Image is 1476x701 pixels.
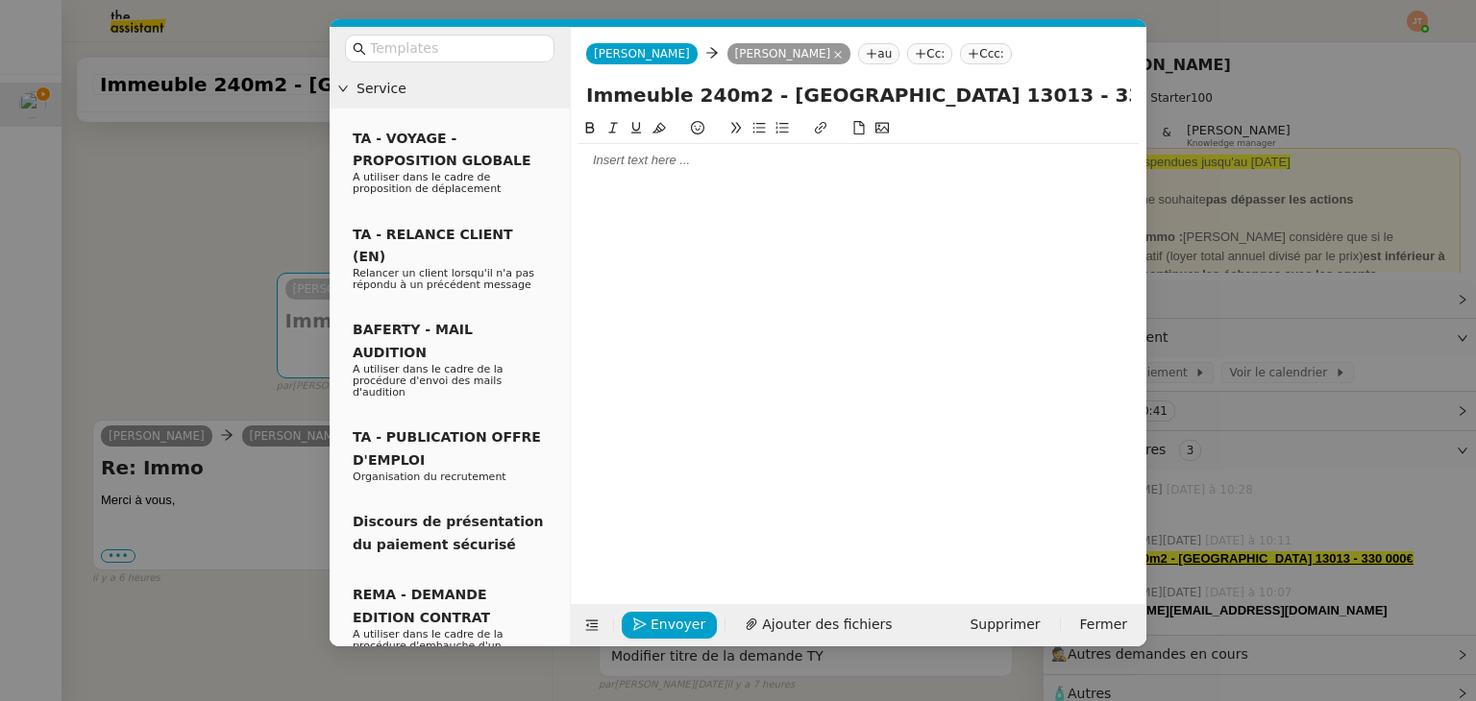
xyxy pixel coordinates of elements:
span: Ajouter des fichiers [762,614,892,636]
nz-tag: au [858,43,899,64]
span: Supprimer [970,614,1040,636]
span: Envoyer [651,614,705,636]
input: Templates [370,37,543,60]
div: Service [330,70,570,108]
nz-tag: Ccc: [960,43,1012,64]
button: Fermer [1069,612,1139,639]
button: Envoyer [622,612,717,639]
span: [PERSON_NAME] [594,47,690,60]
span: A utiliser dans le cadre de la procédure d'embauche d'un nouveau salarié [353,628,504,664]
span: Service [357,78,562,100]
span: Organisation du recrutement [353,471,506,483]
span: Relancer un client lorsqu'il n'a pas répondu à un précédent message [353,267,534,291]
span: TA - RELANCE CLIENT (EN) [353,227,513,264]
nz-tag: Cc: [907,43,952,64]
button: Ajouter des fichiers [733,612,903,639]
span: REMA - DEMANDE EDITION CONTRAT [353,587,490,624]
span: Fermer [1080,614,1127,636]
span: TA - PUBLICATION OFFRE D'EMPLOI [353,429,541,467]
nz-tag: [PERSON_NAME] [727,43,851,64]
input: Subject [586,81,1131,109]
button: Supprimer [958,612,1051,639]
span: TA - VOYAGE - PROPOSITION GLOBALE [353,131,530,168]
span: Discours de présentation du paiement sécurisé [353,514,544,551]
span: BAFERTY - MAIL AUDITION [353,322,473,359]
span: A utiliser dans le cadre de la procédure d'envoi des mails d'audition [353,363,504,399]
span: A utiliser dans le cadre de proposition de déplacement [353,171,501,195]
